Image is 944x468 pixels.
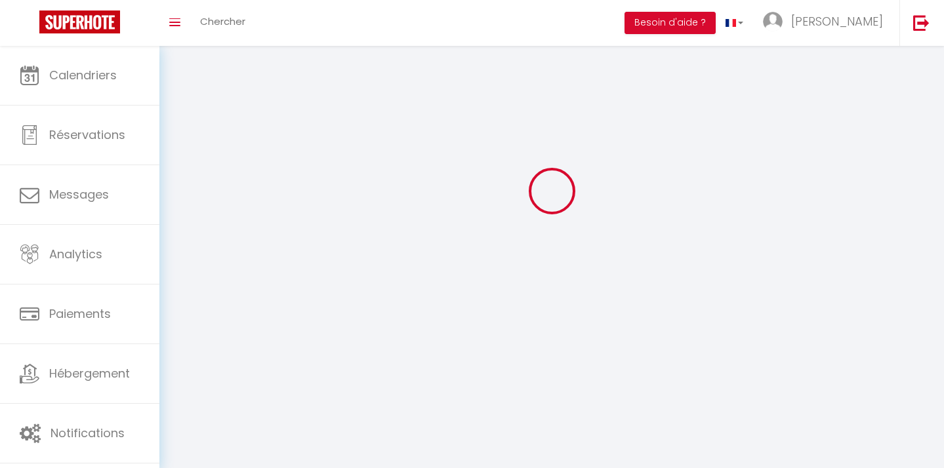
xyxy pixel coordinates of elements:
span: Messages [49,186,109,203]
span: Hébergement [49,365,130,381]
img: logout [913,14,930,31]
button: Besoin d'aide ? [625,12,716,34]
span: Réservations [49,127,125,143]
span: [PERSON_NAME] [791,13,883,29]
span: Notifications [51,425,125,441]
img: ... [763,12,783,31]
span: Paiements [49,305,111,322]
button: Ouvrir le widget de chat LiveChat [10,5,50,45]
span: Chercher [200,14,245,28]
span: Calendriers [49,67,117,83]
span: Analytics [49,246,102,262]
img: Super Booking [39,10,120,33]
